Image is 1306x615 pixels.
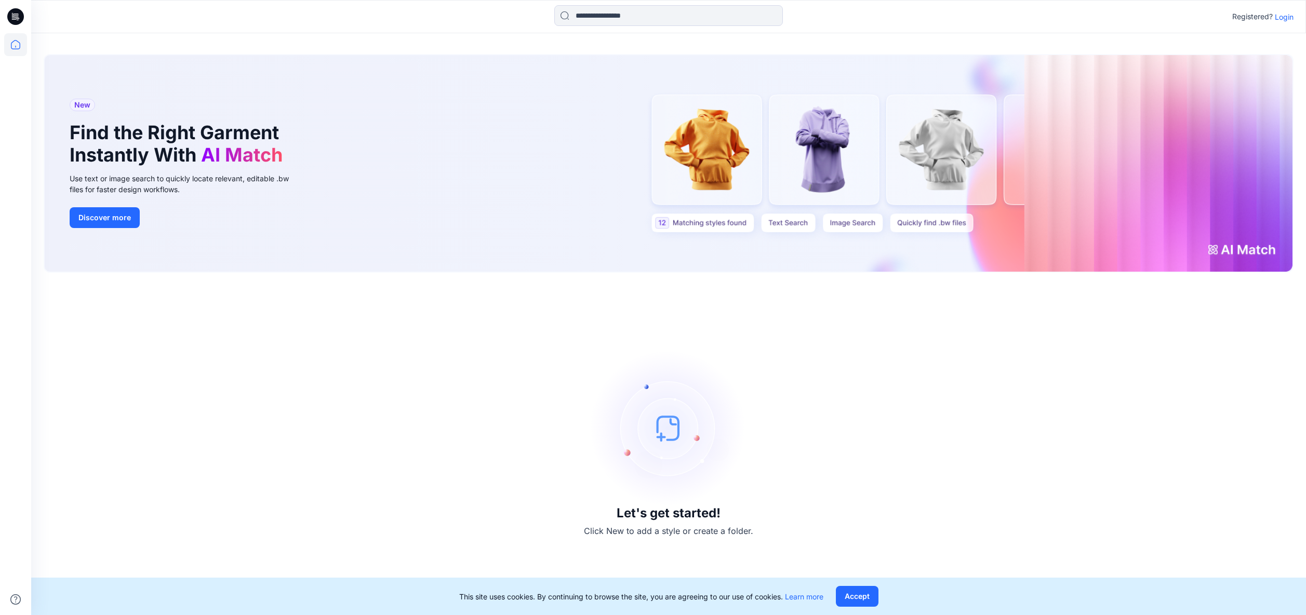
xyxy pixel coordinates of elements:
[70,122,288,166] h1: Find the Right Garment Instantly With
[459,591,823,602] p: This site uses cookies. By continuing to browse the site, you are agreeing to our use of cookies.
[201,143,283,166] span: AI Match
[591,350,747,506] img: empty-state-image.svg
[617,506,721,520] h3: Let's get started!
[74,99,90,111] span: New
[1275,11,1294,22] p: Login
[1232,10,1273,23] p: Registered?
[70,207,140,228] button: Discover more
[584,525,753,537] p: Click New to add a style or create a folder.
[70,173,303,195] div: Use text or image search to quickly locate relevant, editable .bw files for faster design workflows.
[836,586,878,607] button: Accept
[785,592,823,601] a: Learn more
